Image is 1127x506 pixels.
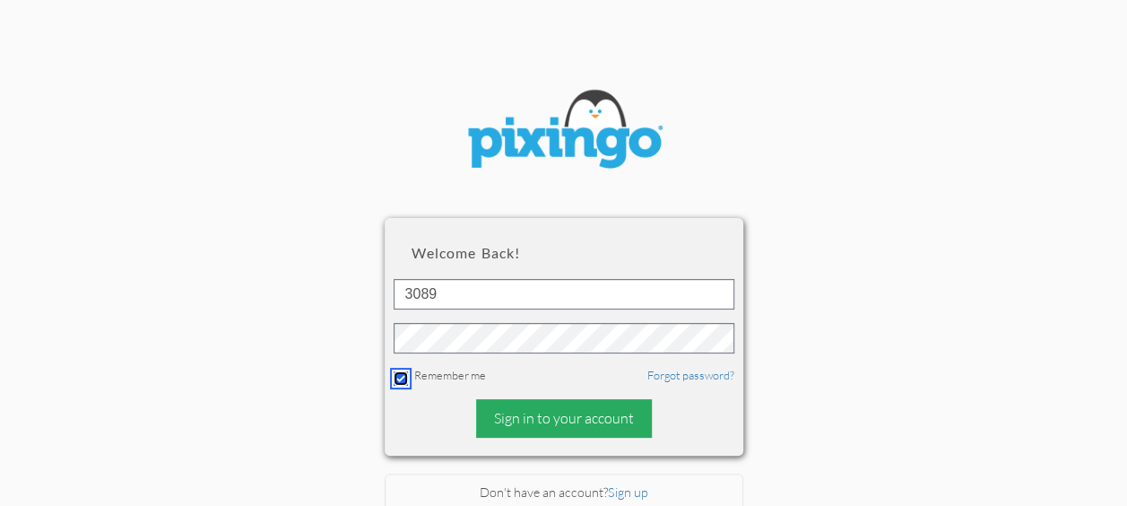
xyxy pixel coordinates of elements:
[456,81,672,182] img: pixingo logo
[476,399,652,438] div: Sign in to your account
[394,279,734,310] input: ID or Email
[394,367,734,386] div: Remember me
[608,484,648,500] a: Sign up
[412,245,716,261] h2: Welcome back!
[647,368,734,382] a: Forgot password?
